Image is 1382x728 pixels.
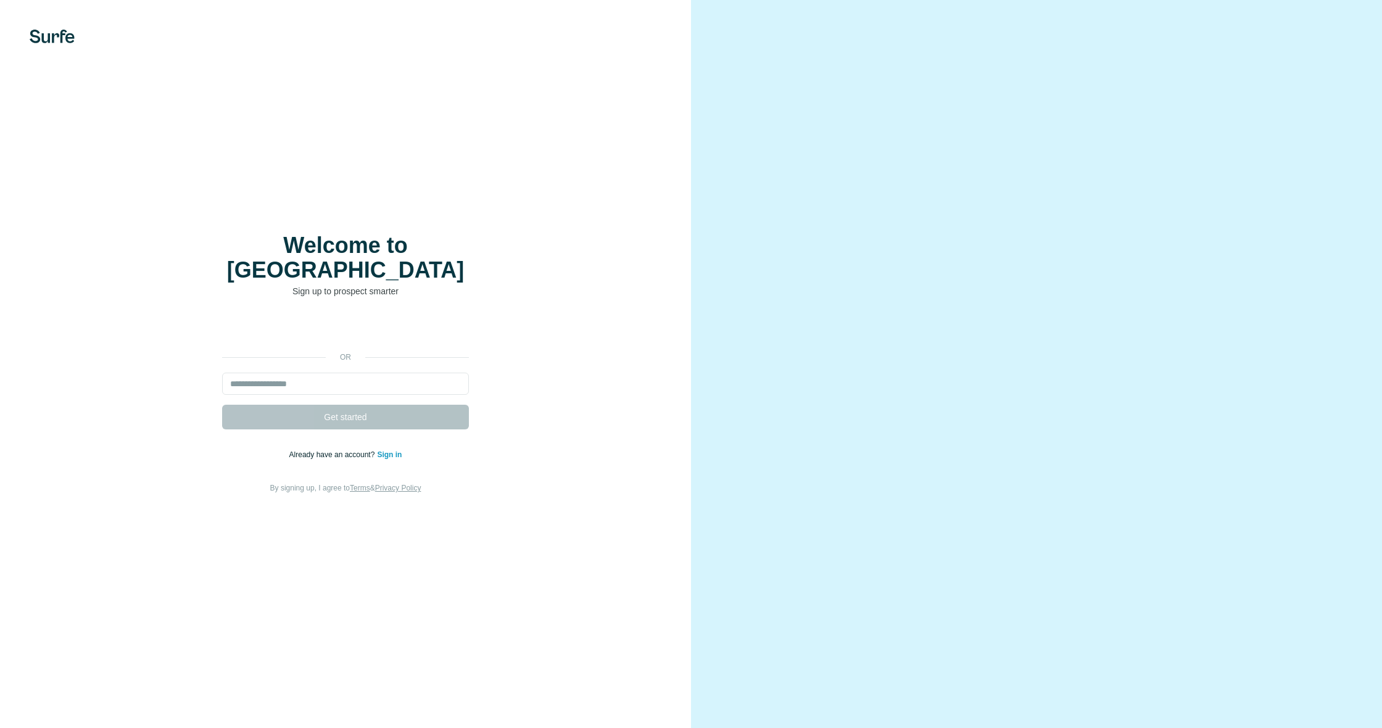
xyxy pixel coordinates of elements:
[289,450,378,459] span: Already have an account?
[222,233,469,283] h1: Welcome to [GEOGRAPHIC_DATA]
[1128,12,1370,181] iframe: Sign in with Google Dialogue
[270,484,421,492] span: By signing up, I agree to &
[216,316,475,343] iframe: Sign in with Google Button
[222,285,469,297] p: Sign up to prospect smarter
[222,316,469,343] div: Sign in with Google. Opens in new tab
[377,450,402,459] a: Sign in
[30,30,75,43] img: Surfe's logo
[350,484,370,492] a: Terms
[326,352,365,363] p: or
[375,484,421,492] a: Privacy Policy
